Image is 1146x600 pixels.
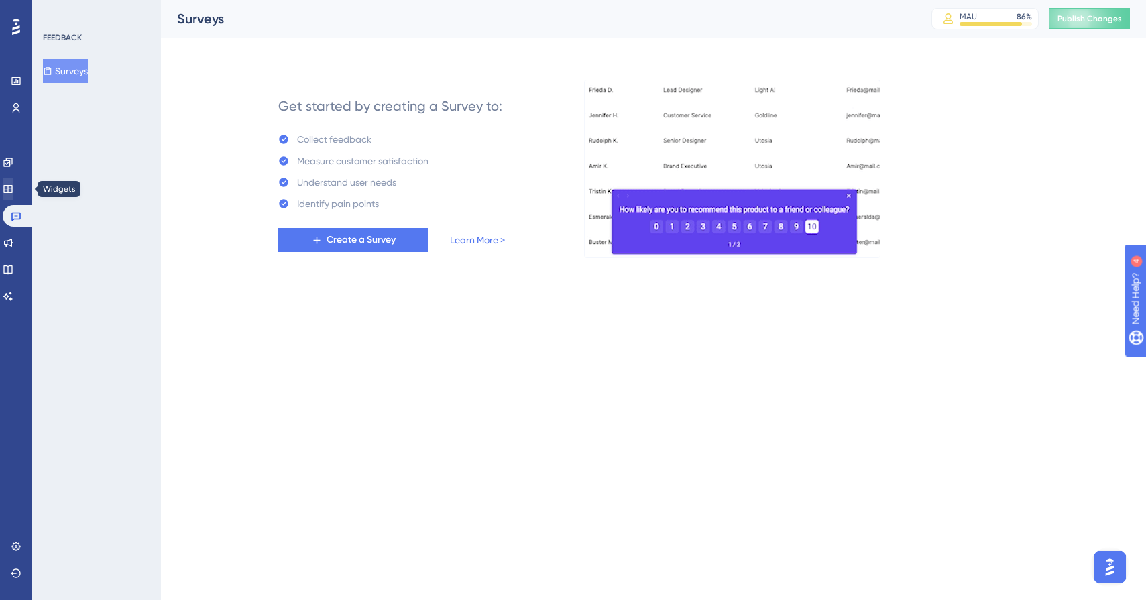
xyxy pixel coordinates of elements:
div: 86 % [1017,11,1032,22]
div: MAU [960,11,977,22]
button: Publish Changes [1049,8,1130,29]
a: Learn More > [450,232,505,248]
div: FEEDBACK [43,32,82,43]
div: Identify pain points [297,196,379,212]
div: Understand user needs [297,174,396,190]
span: Need Help? [32,3,84,19]
img: b81bf5b5c10d0e3e90f664060979471a.gif [584,80,880,258]
div: Get started by creating a Survey to: [278,97,502,115]
div: Measure customer satisfaction [297,153,428,169]
span: Create a Survey [327,232,396,248]
button: Create a Survey [278,228,428,252]
iframe: UserGuiding AI Assistant Launcher [1090,547,1130,587]
div: 4 [93,7,97,17]
span: Publish Changes [1057,13,1122,24]
div: Surveys [177,9,898,28]
button: Surveys [43,59,88,83]
div: Collect feedback [297,131,371,147]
